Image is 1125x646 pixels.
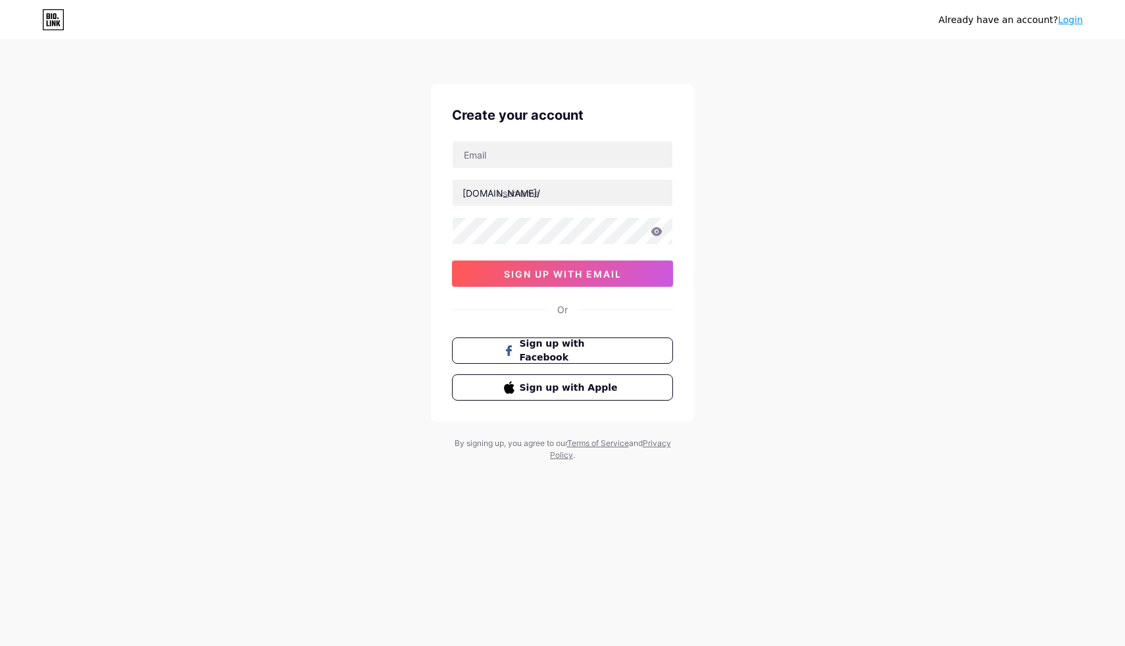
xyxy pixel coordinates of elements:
div: [DOMAIN_NAME]/ [463,186,540,200]
div: Create your account [452,105,673,125]
button: Sign up with Apple [452,374,673,401]
span: Sign up with Apple [520,381,622,395]
span: sign up with email [504,268,622,280]
div: Already have an account? [939,13,1083,27]
span: Sign up with Facebook [520,337,622,364]
button: Sign up with Facebook [452,337,673,364]
input: username [453,180,672,206]
button: sign up with email [452,261,673,287]
a: Terms of Service [567,438,629,448]
div: By signing up, you agree to our and . [451,437,674,461]
input: Email [453,141,672,168]
a: Login [1058,14,1083,25]
div: Or [557,303,568,316]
